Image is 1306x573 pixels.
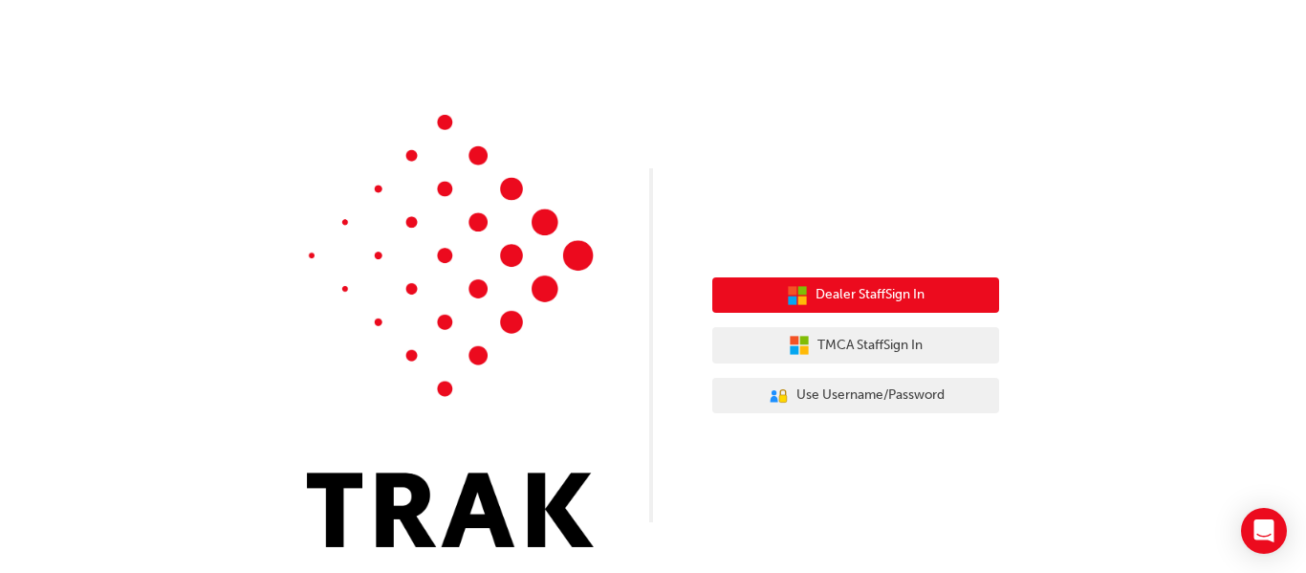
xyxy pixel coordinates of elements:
[712,327,999,364] button: TMCA StaffSign In
[712,277,999,314] button: Dealer StaffSign In
[817,335,923,357] span: TMCA Staff Sign In
[816,284,925,306] span: Dealer Staff Sign In
[1241,508,1287,554] div: Open Intercom Messenger
[712,378,999,414] button: Use Username/Password
[307,115,594,547] img: Trak
[796,385,945,407] span: Use Username/Password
